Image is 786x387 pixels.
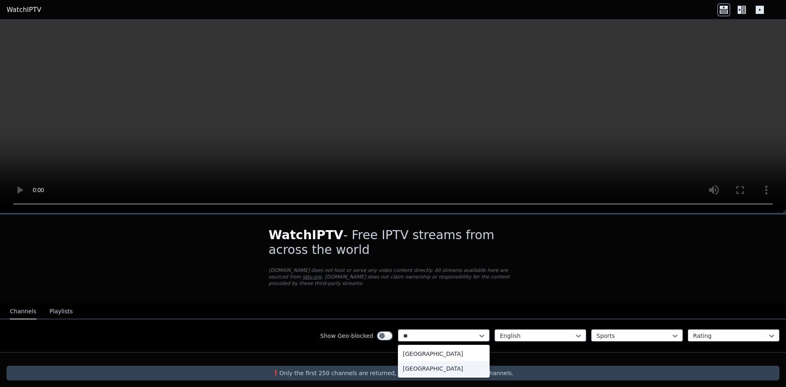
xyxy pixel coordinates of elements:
div: [GEOGRAPHIC_DATA] [398,346,490,361]
p: ❗️Only the first 250 channels are returned, use the filters to narrow down channels. [10,369,776,377]
button: Playlists [50,304,73,319]
div: [GEOGRAPHIC_DATA] [398,361,490,376]
p: [DOMAIN_NAME] does not host or serve any video content directly. All streams available here are s... [269,267,517,287]
h1: - Free IPTV streams from across the world [269,228,517,257]
a: WatchIPTV [7,5,41,15]
a: iptv-org [303,274,322,280]
button: Channels [10,304,36,319]
label: Show Geo-blocked [320,332,373,340]
span: WatchIPTV [269,228,343,242]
